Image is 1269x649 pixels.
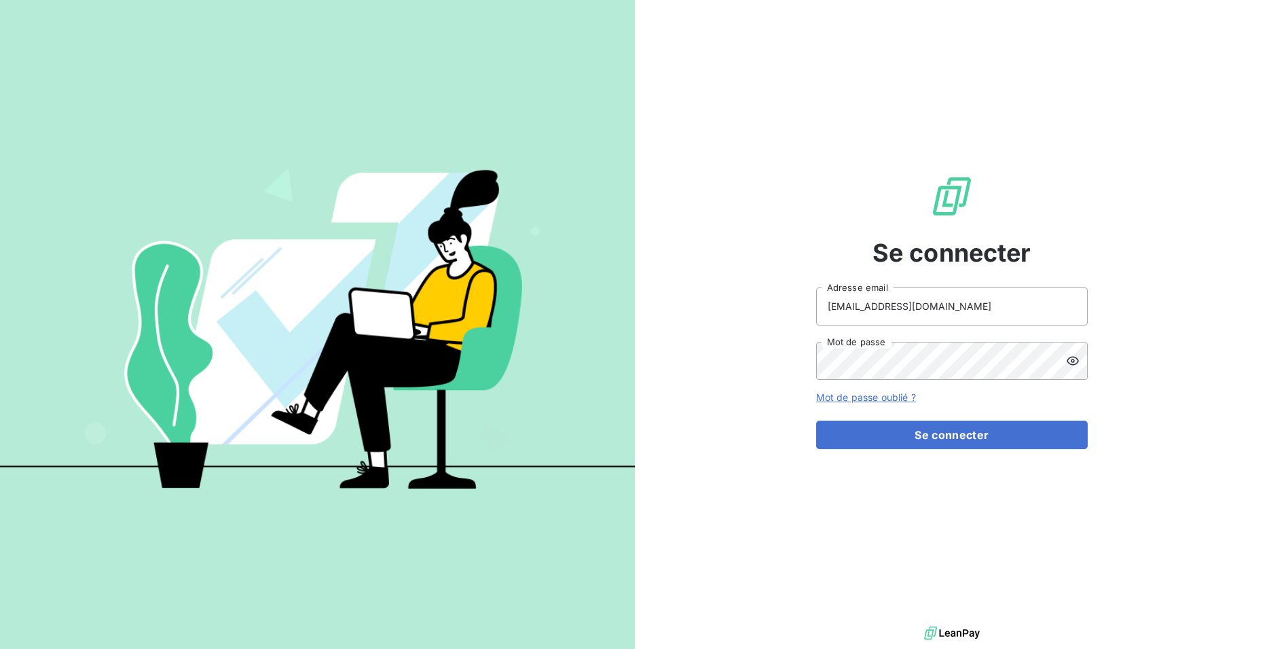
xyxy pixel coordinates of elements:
[816,287,1088,326] input: placeholder
[924,623,980,644] img: logo
[872,234,1031,271] span: Se connecter
[930,175,974,218] img: Logo LeanPay
[816,421,1088,449] button: Se connecter
[816,391,916,403] a: Mot de passe oublié ?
